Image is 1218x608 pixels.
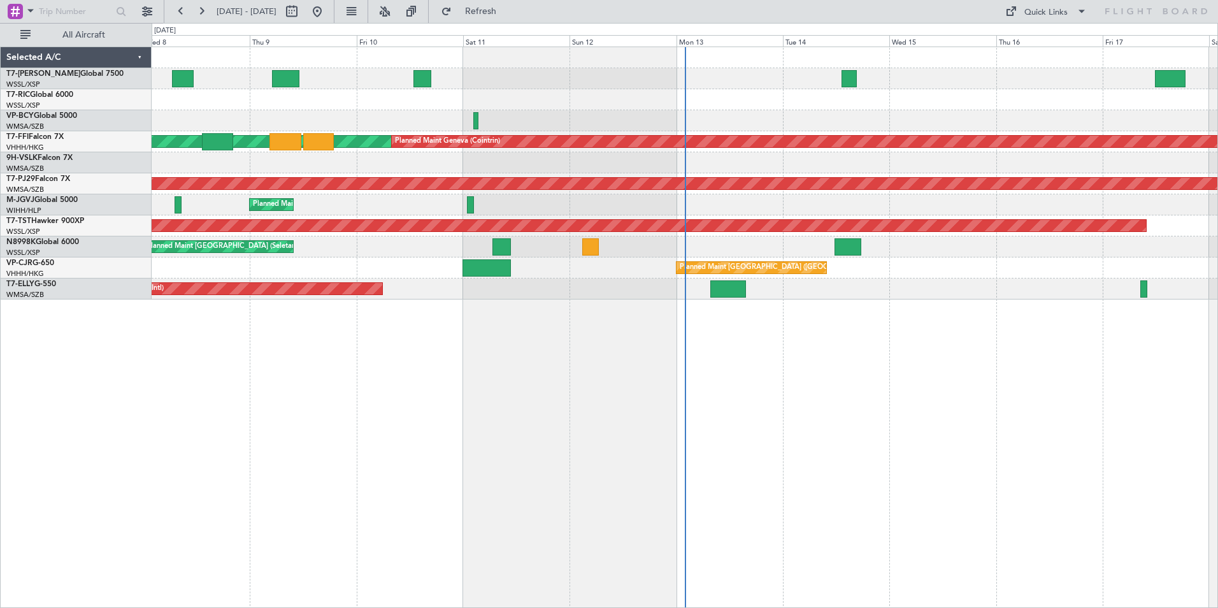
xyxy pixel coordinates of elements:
[6,280,34,288] span: T7-ELLY
[6,112,77,120] a: VP-BCYGlobal 5000
[1024,6,1068,19] div: Quick Links
[6,154,73,162] a: 9H-VSLKFalcon 7X
[6,175,70,183] a: T7-PJ29Falcon 7X
[6,280,56,288] a: T7-ELLYG-550
[6,196,34,204] span: M-JGVJ
[6,122,44,131] a: WMSA/SZB
[253,195,403,214] div: Planned Maint [GEOGRAPHIC_DATA] (Seletar)
[435,1,512,22] button: Refresh
[6,217,84,225] a: T7-TSTHawker 900XP
[6,259,54,267] a: VP-CJRG-650
[395,132,500,151] div: Planned Maint Geneva (Cointrin)
[39,2,112,21] input: Trip Number
[33,31,134,40] span: All Aircraft
[6,70,124,78] a: T7-[PERSON_NAME]Global 7500
[6,227,40,236] a: WSSL/XSP
[6,248,40,257] a: WSSL/XSP
[6,112,34,120] span: VP-BCY
[6,259,32,267] span: VP-CJR
[6,101,40,110] a: WSSL/XSP
[999,1,1093,22] button: Quick Links
[6,80,40,89] a: WSSL/XSP
[147,237,296,256] div: Planned Maint [GEOGRAPHIC_DATA] (Seletar)
[677,35,783,47] div: Mon 13
[6,290,44,300] a: WMSA/SZB
[143,35,250,47] div: Wed 8
[680,258,892,277] div: Planned Maint [GEOGRAPHIC_DATA] ([GEOGRAPHIC_DATA] Intl)
[6,206,41,215] a: WIHH/HLP
[6,91,73,99] a: T7-RICGlobal 6000
[250,35,356,47] div: Thu 9
[6,196,78,204] a: M-JGVJGlobal 5000
[6,133,29,141] span: T7-FFI
[570,35,676,47] div: Sun 12
[783,35,889,47] div: Tue 14
[6,185,44,194] a: WMSA/SZB
[154,25,176,36] div: [DATE]
[6,269,44,279] a: VHHH/HKG
[6,91,30,99] span: T7-RIC
[6,143,44,152] a: VHHH/HKG
[1103,35,1209,47] div: Fri 17
[996,35,1103,47] div: Thu 16
[14,25,138,45] button: All Aircraft
[6,217,31,225] span: T7-TST
[217,6,276,17] span: [DATE] - [DATE]
[357,35,463,47] div: Fri 10
[6,164,44,173] a: WMSA/SZB
[6,175,35,183] span: T7-PJ29
[454,7,508,16] span: Refresh
[6,133,64,141] a: T7-FFIFalcon 7X
[6,70,80,78] span: T7-[PERSON_NAME]
[6,238,36,246] span: N8998K
[463,35,570,47] div: Sat 11
[889,35,996,47] div: Wed 15
[6,154,38,162] span: 9H-VSLK
[6,238,79,246] a: N8998KGlobal 6000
